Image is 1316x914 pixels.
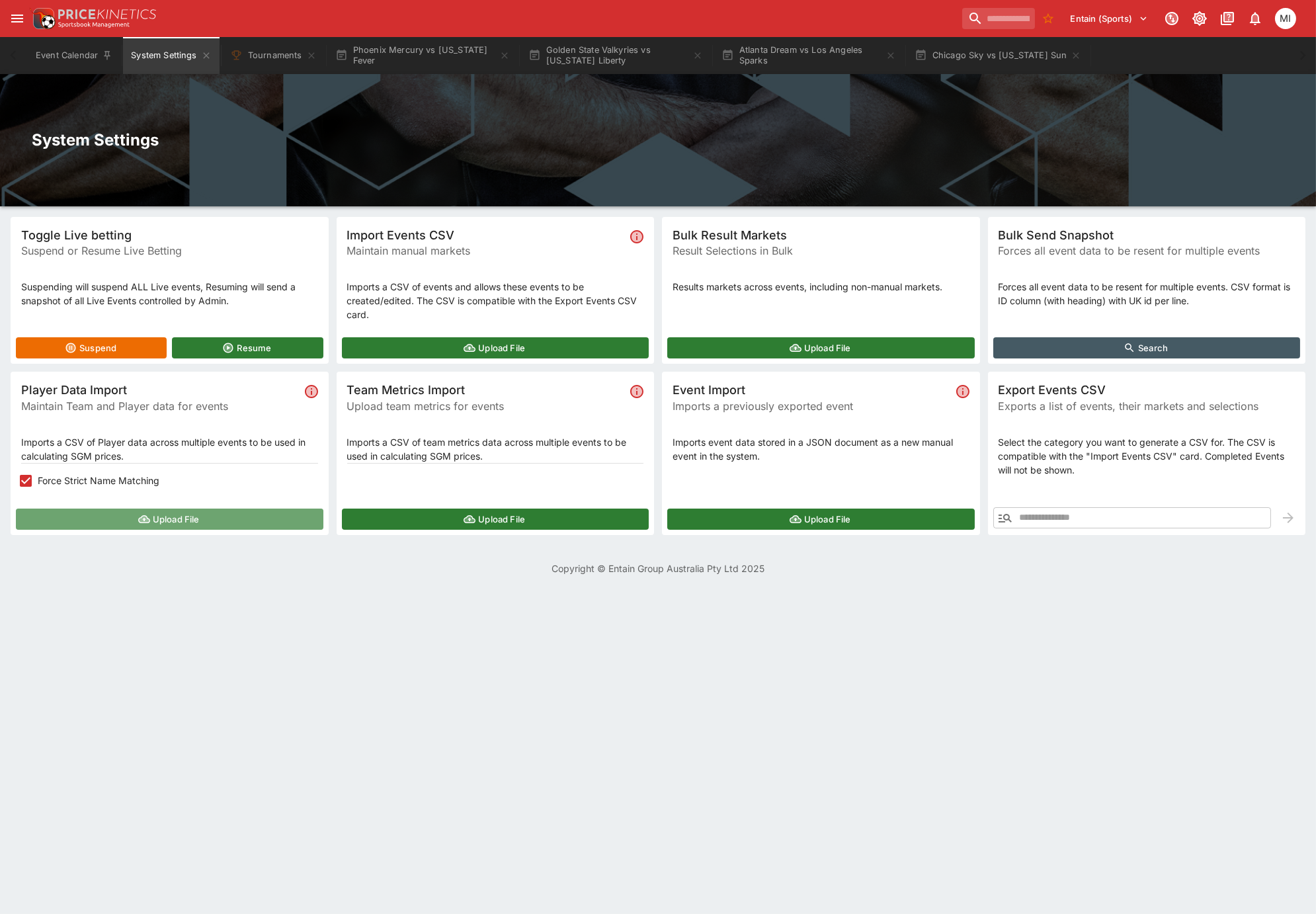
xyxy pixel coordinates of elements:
[21,243,318,259] span: Suspend or Resume Live Betting
[907,37,1090,74] button: Chicago Sky vs [US_STATE] Sun
[21,382,300,397] span: Player Data Import
[1215,7,1239,30] button: Documentation
[993,337,1301,358] button: Search
[32,130,1284,150] h2: System Settings
[347,243,626,259] span: Maintain manual markets
[21,435,318,463] p: Imports a CSV of Player data across multiple events to be used in calculating SGM prices.
[999,382,1295,397] span: Export Events CSV
[673,243,969,259] span: Result Selections in Bulk
[673,382,951,397] span: Event Import
[172,337,323,358] button: Resume
[667,509,975,530] button: Upload File
[673,435,969,463] p: Imports event data stored in a JSON document as a new manual event in the system.
[999,398,1295,414] span: Exports a list of events, their markets and selections
[999,243,1295,259] span: Forces all event data to be resent for multiple events
[342,509,649,530] button: Upload File
[1275,8,1296,29] div: michael.wilczynski
[673,228,969,243] span: Bulk Result Markets
[1188,7,1212,30] button: Toggle light/dark mode
[520,37,711,74] button: Golden State Valkyries vs [US_STATE] Liberty
[58,22,130,28] img: Sportsbook Management
[347,398,626,414] span: Upload team metrics for events
[342,337,649,358] button: Upload File
[667,337,975,358] button: Upload File
[999,435,1295,477] p: Select the category you want to generate a CSV for. The CSV is compatible with the "Import Events...
[1271,4,1300,33] button: michael.wilczynski
[38,474,159,487] span: Force Strict Name Matching
[28,37,120,74] button: Event Calendar
[1063,8,1156,29] button: Select Tenant
[347,382,626,397] span: Team Metrics Import
[21,398,300,414] span: Maintain Team and Player data for events
[1243,7,1267,30] button: Notifications
[327,37,518,74] button: Phoenix Mercury vs [US_STATE] Fever
[21,228,318,243] span: Toggle Live betting
[16,509,323,530] button: Upload File
[347,228,626,243] span: Import Events CSV
[347,435,644,463] p: Imports a CSV of team metrics data across multiple events to be used in calculating SGM prices.
[123,37,219,74] button: System Settings
[5,7,29,30] button: open drawer
[999,280,1295,308] p: Forces all event data to be resent for multiple events. CSV format is ID column (with heading) wi...
[673,398,951,414] span: Imports a previously exported event
[58,9,156,19] img: PriceKinetics
[673,280,969,294] p: Results markets across events, including non-manual markets.
[1160,7,1184,30] button: Connected to PK
[29,5,56,32] img: PriceKinetics Logo
[714,37,904,74] button: Atlanta Dream vs Los Angeles Sparks
[999,228,1295,243] span: Bulk Send Snapshot
[222,37,325,74] button: Tournaments
[1038,8,1059,29] button: No Bookmarks
[21,280,318,308] p: Suspending will suspend ALL Live events, Resuming will send a snapshot of all Live Events control...
[347,280,644,321] p: Imports a CSV of events and allows these events to be created/edited. The CSV is compatible with ...
[16,337,167,358] button: Suspend
[962,8,1035,29] input: search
